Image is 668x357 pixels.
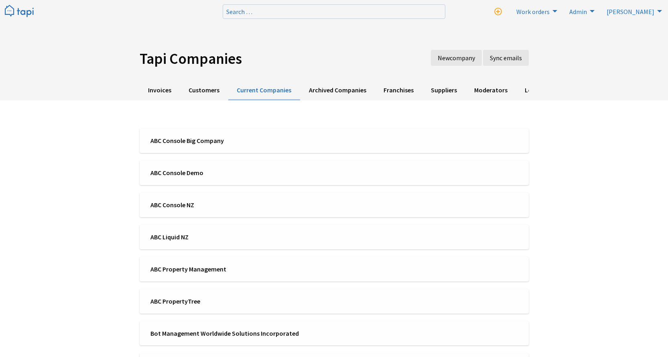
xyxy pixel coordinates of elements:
[140,321,529,346] a: Bot Management Worldwide Solutions Incorporated
[140,225,529,249] a: ABC Liquid NZ
[140,257,529,282] a: ABC Property Management
[422,81,465,100] a: Suppliers
[516,8,550,16] span: Work orders
[150,265,329,273] span: ABC Property Management
[140,193,529,217] a: ABC Console NZ
[226,8,252,16] span: Search …
[140,50,368,68] h1: Tapi Companies
[375,81,422,100] a: Franchises
[150,200,329,209] span: ABC Console NZ
[300,81,375,100] a: Archived Companies
[569,8,587,16] span: Admin
[602,5,664,18] li: Josh
[228,81,300,100] a: Current Companies
[150,168,329,177] span: ABC Console Demo
[140,129,529,153] a: ABC Console Big Company
[516,81,564,100] a: Lost Issues
[5,5,34,18] img: Tapi logo
[150,297,329,306] span: ABC PropertyTree
[140,161,529,185] a: ABC Console Demo
[512,5,559,18] a: Work orders
[150,329,329,338] span: Bot Management Worldwide Solutions Incorporated
[564,5,597,18] a: Admin
[466,81,516,100] a: Moderators
[140,81,180,100] a: Invoices
[494,8,502,16] i: New work order
[150,233,329,241] span: ABC Liquid NZ
[431,50,482,66] a: New
[150,136,329,145] span: ABC Console Big Company
[607,8,654,16] span: [PERSON_NAME]
[602,5,664,18] a: [PERSON_NAME]
[140,289,529,314] a: ABC PropertyTree
[180,81,228,100] a: Customers
[483,50,529,66] a: Sync emails
[450,54,475,62] span: company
